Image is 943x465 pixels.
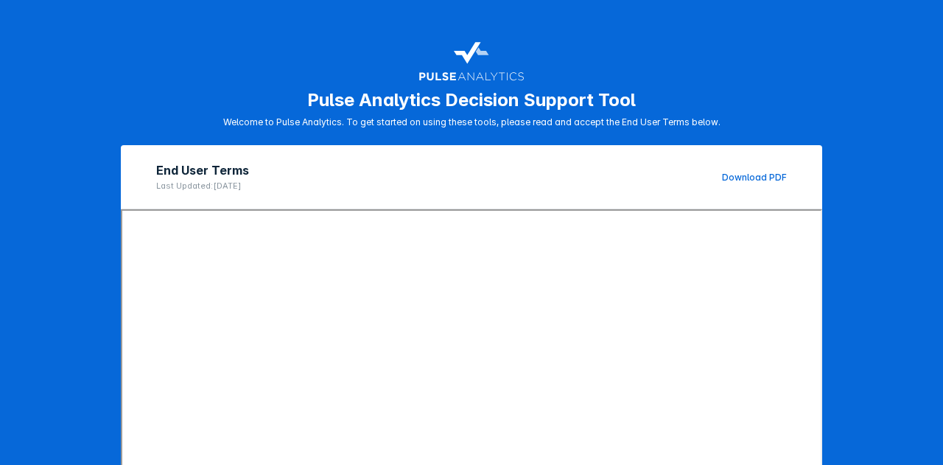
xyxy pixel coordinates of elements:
[156,163,249,178] h2: End User Terms
[223,116,721,127] p: Welcome to Pulse Analytics. To get started on using these tools, please read and accept the End U...
[156,181,249,191] p: Last Updated: [DATE]
[722,172,787,183] a: Download PDF
[307,89,636,111] h1: Pulse Analytics Decision Support Tool
[418,35,525,83] img: pulse-logo-user-terms.svg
